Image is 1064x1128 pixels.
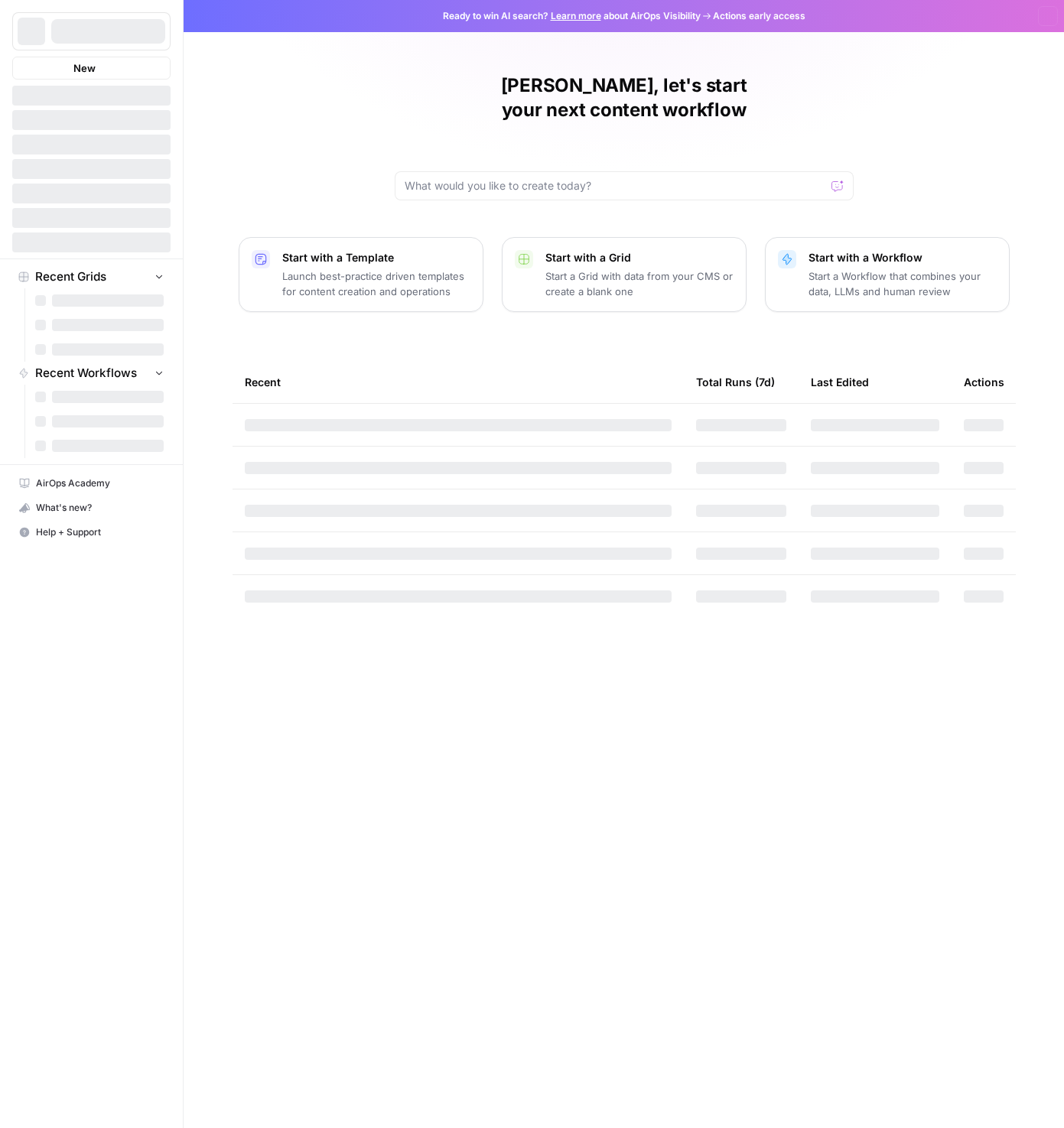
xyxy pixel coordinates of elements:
[36,525,164,539] span: Help + Support
[809,250,997,265] p: Start with a Workflow
[811,361,869,403] div: Last Edited
[545,250,734,265] p: Start with a Grid
[696,361,775,403] div: Total Runs (7d)
[12,496,171,520] button: What's new?
[245,361,672,403] div: Recent
[502,237,747,312] button: Start with a GridStart a Grid with data from your CMS or create a blank one
[35,366,115,380] span: Recent Workflows
[551,10,601,21] a: Learn more
[73,60,96,76] span: New
[13,496,170,519] div: What's new?
[809,268,997,299] p: Start a Workflow that combines your data, LLMs and human review
[12,520,171,544] button: Help + Support
[12,362,171,385] button: Recent Workflows
[12,57,171,80] button: New
[12,471,171,496] a: AirOps Academy
[405,178,825,193] input: What would you like to create today?
[443,9,701,23] span: Ready to win AI search? about AirOps Visibility
[765,237,1010,312] button: Start with a WorkflowStart a Workflow that combines your data, LLMs and human review
[713,9,805,23] span: Actions early access
[964,361,1004,403] div: Actions
[545,268,734,299] p: Start a Grid with data from your CMS or create a blank one
[282,268,470,299] p: Launch best-practice driven templates for content creation and operations
[36,476,164,490] span: AirOps Academy
[395,73,854,122] h1: [PERSON_NAME], let's start your next content workflow
[35,270,91,284] span: Recent Grids
[12,265,171,288] button: Recent Grids
[282,250,470,265] p: Start with a Template
[239,237,483,312] button: Start with a TemplateLaunch best-practice driven templates for content creation and operations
